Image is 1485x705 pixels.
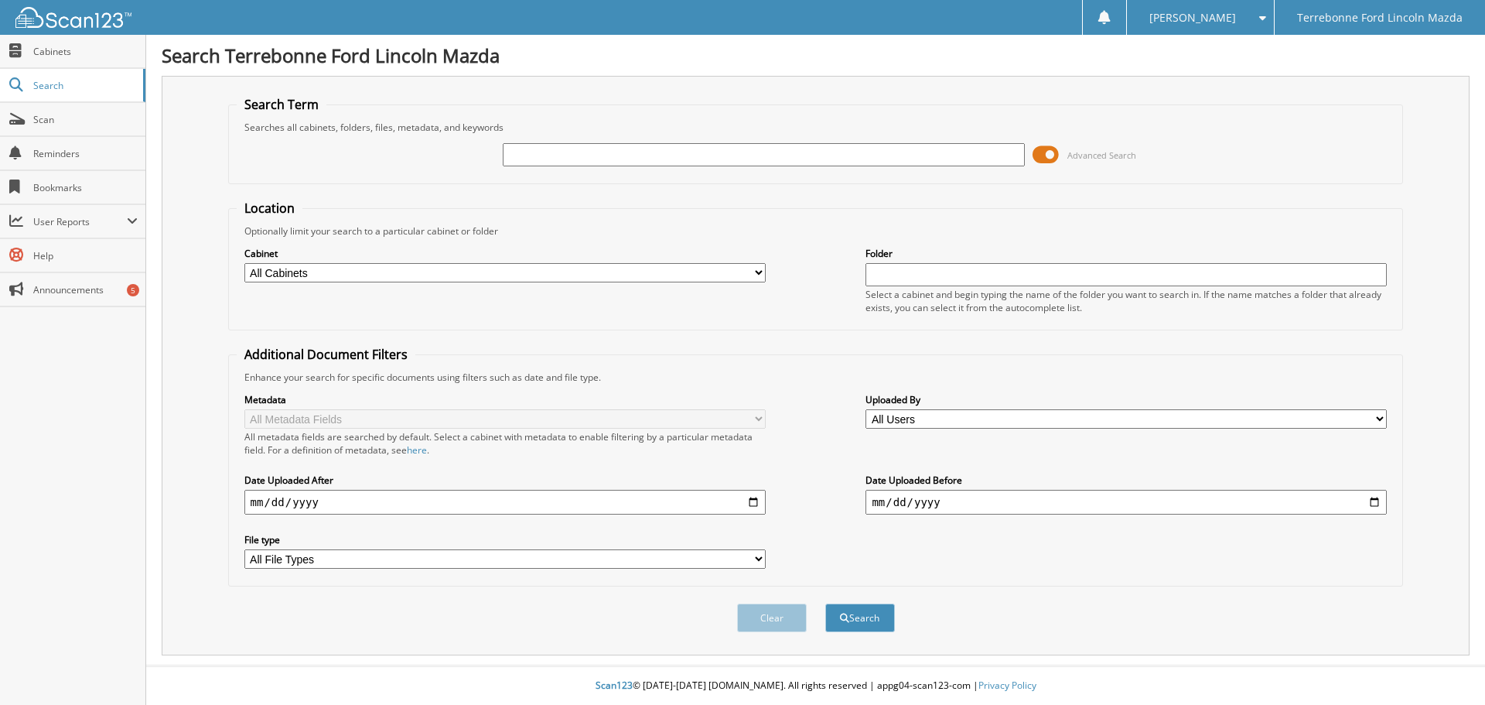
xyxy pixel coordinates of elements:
span: Reminders [33,147,138,160]
button: Clear [737,604,807,632]
span: Announcements [33,283,138,296]
legend: Search Term [237,96,326,113]
div: © [DATE]-[DATE] [DOMAIN_NAME]. All rights reserved | appg04-scan123-com | [146,667,1485,705]
legend: Location [237,200,302,217]
legend: Additional Document Filters [237,346,415,363]
a: Privacy Policy [978,679,1036,692]
input: end [865,490,1387,515]
span: Terrebonne Ford Lincoln Mazda [1297,13,1463,22]
button: Search [825,604,895,632]
span: [PERSON_NAME] [1149,13,1236,22]
span: Search [33,79,135,92]
div: Select a cabinet and begin typing the name of the folder you want to search in. If the name match... [865,288,1387,314]
label: Cabinet [244,247,766,260]
div: 5 [127,284,139,296]
div: All metadata fields are searched by default. Select a cabinet with metadata to enable filtering b... [244,430,766,457]
span: Cabinets [33,45,138,58]
img: scan123-logo-white.svg [15,7,131,28]
h1: Search Terrebonne Ford Lincoln Mazda [162,43,1470,68]
span: Scan [33,113,138,126]
label: File type [244,533,766,546]
span: Bookmarks [33,181,138,194]
a: here [407,443,427,457]
label: Folder [865,247,1387,260]
span: Scan123 [596,679,633,692]
label: Date Uploaded After [244,474,766,487]
label: Metadata [244,393,766,406]
div: Searches all cabinets, folders, files, metadata, and keywords [237,121,1395,134]
label: Uploaded By [865,393,1387,406]
span: Advanced Search [1067,149,1136,161]
div: Optionally limit your search to a particular cabinet or folder [237,224,1395,238]
input: start [244,490,766,515]
span: User Reports [33,215,127,228]
span: Help [33,249,138,262]
label: Date Uploaded Before [865,474,1387,487]
div: Enhance your search for specific documents using filters such as date and file type. [237,371,1395,384]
